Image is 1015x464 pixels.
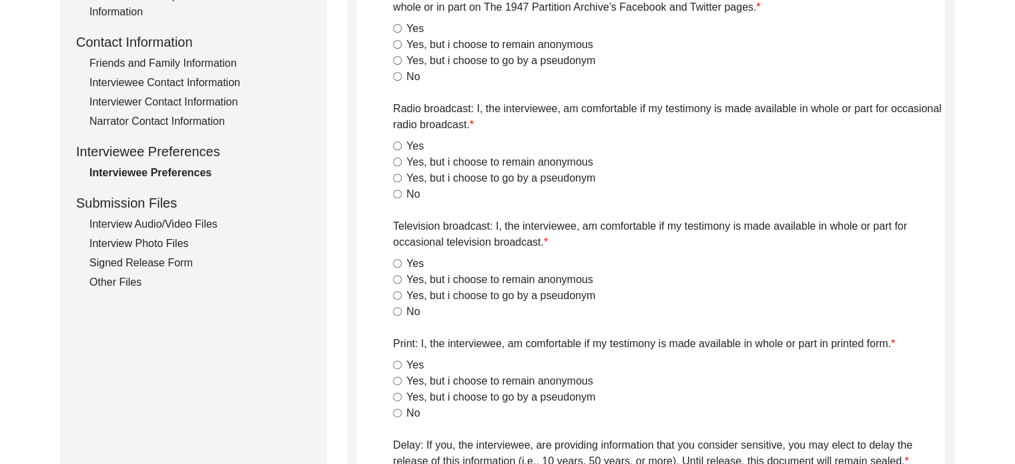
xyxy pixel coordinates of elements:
label: Yes, but i choose to go by a pseudonym [406,53,595,69]
label: No [406,186,420,202]
label: No [406,69,420,85]
label: Yes [406,21,424,37]
label: Yes, but i choose to go by a pseudonym [406,389,595,405]
label: Yes, but i choose to remain anonymous [406,272,593,288]
div: Friends and Family Information [89,55,311,71]
label: Yes, but i choose to remain anonymous [406,37,593,53]
label: No [406,405,420,421]
div: Interview Audio/Video Files [89,216,311,232]
div: Interviewee Contact Information [89,75,311,91]
label: Print: I, the interviewee, am comfortable if my testimony is made available in whole or part in p... [393,336,895,352]
label: Yes, but i choose to remain anonymous [406,154,593,170]
label: Yes, but i choose to go by a pseudonym [406,170,595,186]
label: Yes [406,256,424,272]
div: Interviewee Preferences [76,142,311,162]
label: No [406,304,420,320]
div: Signed Release Form [89,255,311,271]
div: Contact Information [76,32,311,52]
div: Narrator Contact Information [89,113,311,130]
div: Other Files [89,274,311,290]
label: Radio broadcast: I, the interviewee, am comfortable if my testimony is made available in whole or... [393,101,945,133]
div: Interview Photo Files [89,236,311,252]
div: Submission Files [76,193,311,213]
label: Yes [406,138,424,154]
label: Television broadcast: I, the interviewee, am comfortable if my testimony is made available in who... [393,218,945,250]
label: Yes, but i choose to remain anonymous [406,373,593,389]
div: Interviewee Preferences [89,165,311,181]
div: Interviewer Contact Information [89,94,311,110]
label: Yes [406,357,424,373]
label: Yes, but i choose to go by a pseudonym [406,288,595,304]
